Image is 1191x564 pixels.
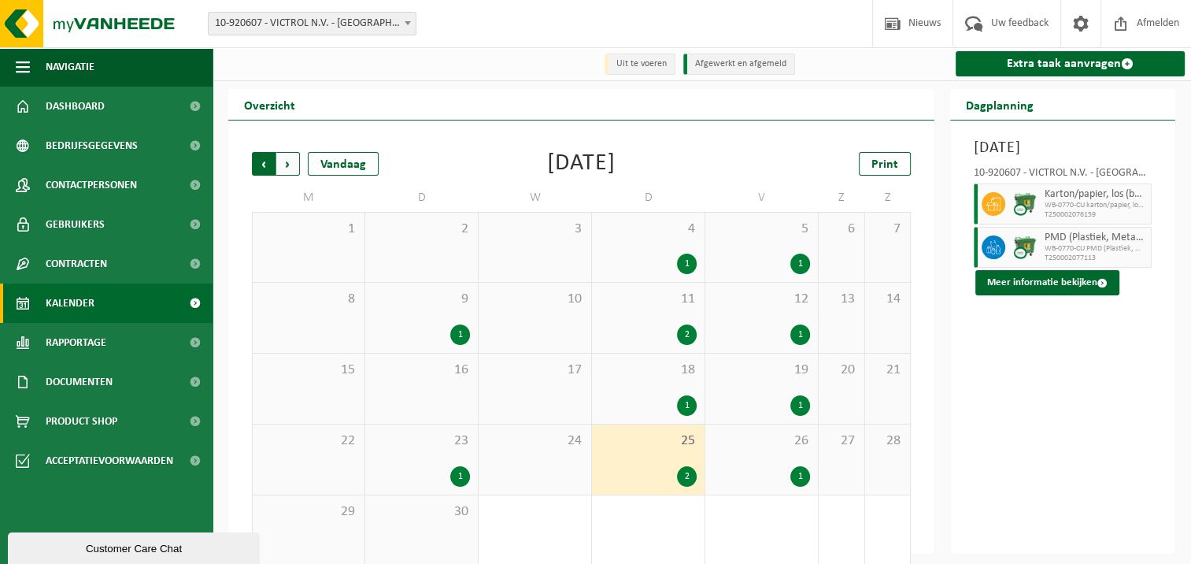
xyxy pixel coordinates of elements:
div: 2 [677,466,697,487]
span: Product Shop [46,402,117,441]
div: 1 [790,254,810,274]
td: W [479,184,592,212]
span: PMD (Plastiek, Metaal, Drankkartons) (bedrijven) [1045,232,1147,244]
h3: [DATE] [974,136,1152,160]
span: Navigatie [46,47,94,87]
span: 14 [873,291,903,308]
span: 10 [486,291,583,308]
span: 27 [827,432,856,450]
div: 10-920607 - VICTROL N.V. - [GEOGRAPHIC_DATA] [974,168,1152,184]
span: T250002077113 [1045,254,1147,263]
span: 22 [261,432,357,450]
td: M [252,184,365,212]
span: Rapportage [46,323,106,362]
h2: Dagplanning [950,89,1049,120]
span: 6 [827,221,856,238]
span: Bedrijfsgegevens [46,126,138,165]
div: 1 [450,466,470,487]
div: 2 [677,325,697,345]
span: Volgende [276,152,300,176]
div: 1 [790,325,810,345]
span: WB-0770-CU PMD (Plastiek, Metaal, Drankkartons) (bedrijven) [1045,244,1147,254]
div: 1 [677,254,697,274]
td: D [592,184,705,212]
span: Kalender [46,284,94,323]
button: Meer informatie bekijken [975,270,1119,295]
td: D [365,184,479,212]
span: 15 [261,362,357,379]
span: 8 [261,291,357,308]
span: Acceptatievoorwaarden [46,441,173,481]
span: 4 [600,221,697,238]
span: Dashboard [46,87,105,126]
span: WB-0770-CU karton/papier, los (bedrijven) [1045,201,1147,210]
span: 12 [713,291,810,308]
span: 11 [600,291,697,308]
span: 23 [373,432,470,450]
span: 13 [827,291,856,308]
span: 30 [373,503,470,521]
span: 24 [486,432,583,450]
a: Extra taak aanvragen [956,51,1185,76]
td: Z [865,184,912,212]
div: 1 [790,395,810,416]
span: Documenten [46,362,113,402]
span: 25 [600,432,697,450]
span: 17 [486,362,583,379]
span: T250002076159 [1045,210,1147,220]
div: [DATE] [547,152,616,176]
td: V [705,184,819,212]
span: 10-920607 - VICTROL N.V. - ANTWERPEN [208,12,416,35]
li: Afgewerkt en afgemeld [683,54,795,75]
span: 29 [261,503,357,521]
span: 19 [713,362,810,379]
span: Print [871,158,898,171]
a: Print [859,152,911,176]
span: Vorige [252,152,276,176]
span: Contactpersonen [46,165,137,205]
span: 3 [486,221,583,238]
span: Contracten [46,244,107,284]
span: 7 [873,221,903,238]
div: 1 [450,325,470,345]
span: 16 [373,362,470,379]
h2: Overzicht [228,89,311,120]
div: 1 [677,395,697,416]
li: Uit te voeren [605,54,675,75]
span: Gebruikers [46,205,105,244]
span: 2 [373,221,470,238]
span: 9 [373,291,470,308]
span: 28 [873,432,903,450]
span: 5 [713,221,810,238]
iframe: chat widget [8,529,263,564]
div: Vandaag [308,152,379,176]
span: 10-920607 - VICTROL N.V. - ANTWERPEN [209,13,416,35]
span: 21 [873,362,903,379]
span: Karton/papier, los (bedrijven) [1045,188,1147,201]
div: 1 [790,466,810,487]
td: Z [819,184,865,212]
span: 18 [600,362,697,379]
span: 20 [827,362,856,379]
img: WB-0770-CU [1013,192,1037,216]
img: WB-0770-CU [1013,236,1037,259]
span: 1 [261,221,357,238]
span: 26 [713,432,810,450]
